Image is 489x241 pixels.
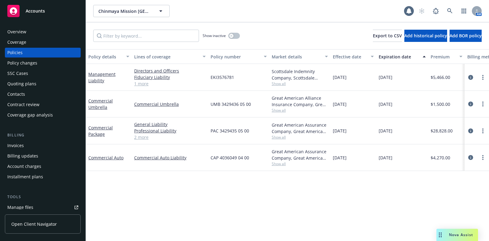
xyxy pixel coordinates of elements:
div: Invoices [7,141,24,150]
div: Coverage gap analysis [7,110,53,120]
a: Accounts [5,2,81,20]
div: Lines of coverage [134,54,199,60]
button: Add BOR policy [450,30,482,42]
span: [DATE] [333,101,347,107]
div: Great American Alliance Insurance Company, Great American Insurance Group [272,95,328,108]
span: Show all [272,81,328,86]
span: [DATE] [379,101,392,107]
a: more [479,74,487,81]
a: Commercial Package [88,125,113,137]
a: Switch app [458,5,470,17]
a: Invoices [5,141,81,150]
input: Filter by keyword... [93,30,199,42]
a: Commercial Umbrella [88,98,113,110]
div: Contract review [7,100,39,109]
a: Commercial Auto Liability [134,154,206,161]
div: Policy changes [7,58,37,68]
a: Directors and Officers [134,68,206,74]
button: Premium [428,49,465,64]
div: Premium [431,54,456,60]
a: more [479,127,487,135]
button: Chinmaya Mission [GEOGRAPHIC_DATA][PERSON_NAME] [93,5,170,17]
div: Drag to move [436,229,444,241]
span: Add BOR policy [450,33,482,39]
div: Great American Assurance Company, Great American Insurance Group [272,122,328,135]
a: Coverage gap analysis [5,110,81,120]
span: $4,270.00 [431,154,450,161]
div: Quoting plans [7,79,36,89]
span: Show all [272,135,328,140]
a: Installment plans [5,172,81,182]
span: $5,466.00 [431,74,450,80]
span: $1,500.00 [431,101,450,107]
a: Management Liability [88,71,116,83]
div: Overview [7,27,26,37]
div: Market details [272,54,321,60]
span: Show inactive [203,33,226,38]
div: Installment plans [7,172,43,182]
div: Policy details [88,54,123,60]
div: Billing updates [7,151,38,161]
button: Add historical policy [404,30,447,42]
a: Account charges [5,161,81,171]
div: Coverage [7,37,26,47]
a: Overview [5,27,81,37]
a: Quoting plans [5,79,81,89]
button: Market details [269,49,330,64]
span: [DATE] [379,154,392,161]
a: Start snowing [416,5,428,17]
span: Add historical policy [404,33,447,39]
div: Account charges [7,161,41,171]
div: Manage files [7,202,33,212]
div: Effective date [333,54,367,60]
div: SSC Cases [7,69,28,78]
div: Policy number [211,54,260,60]
button: Export to CSV [373,30,402,42]
div: Tools [5,194,81,200]
a: Commercial Umbrella [134,101,206,107]
span: PAC 3429435 05 00 [211,128,249,134]
span: EKI3576781 [211,74,234,80]
a: circleInformation [467,154,474,161]
span: $28,828.00 [431,128,453,134]
a: circleInformation [467,100,474,108]
a: 1 more [134,80,206,87]
div: Expiration date [379,54,419,60]
span: Show all [272,161,328,166]
div: Contacts [7,89,25,99]
span: UMB 3429436 05 00 [211,101,251,107]
span: [DATE] [333,128,347,134]
a: Coverage [5,37,81,47]
a: Policy changes [5,58,81,68]
a: Fiduciary Liability [134,74,206,80]
span: Show all [272,108,328,113]
span: Accounts [26,9,45,13]
span: Nova Assist [449,232,473,237]
a: Contract review [5,100,81,109]
a: Contacts [5,89,81,99]
button: Effective date [330,49,376,64]
a: more [479,100,487,108]
button: Nova Assist [436,229,478,241]
a: General Liability [134,121,206,128]
div: Policies [7,48,23,57]
a: Report a Bug [430,5,442,17]
span: Open Client Navigator [11,221,57,227]
button: Policy details [86,49,132,64]
a: Manage files [5,202,81,212]
a: Commercial Auto [88,155,123,161]
a: Billing updates [5,151,81,161]
a: more [479,154,487,161]
a: 2 more [134,134,206,140]
a: Professional Liability [134,128,206,134]
span: [DATE] [379,74,392,80]
a: SSC Cases [5,69,81,78]
button: Lines of coverage [132,49,208,64]
span: CAP 4036049 04 00 [211,154,249,161]
span: [DATE] [333,74,347,80]
span: [DATE] [379,128,392,134]
a: Policies [5,48,81,57]
span: Chinmaya Mission [GEOGRAPHIC_DATA][PERSON_NAME] [98,8,151,14]
button: Policy number [208,49,269,64]
div: Great American Assurance Company, Great American Insurance Group [272,148,328,161]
